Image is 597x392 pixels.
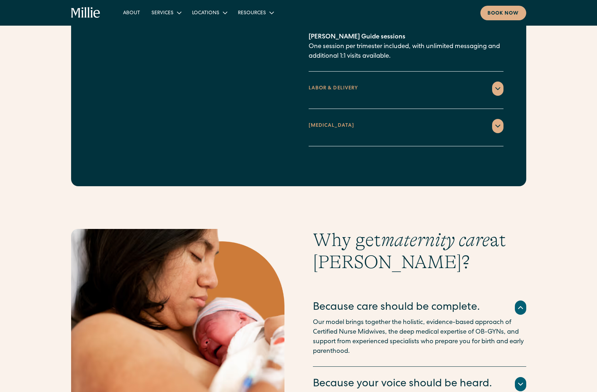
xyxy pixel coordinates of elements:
div: Locations [192,10,219,17]
div: Services [146,7,186,19]
div: Because your voice should be heard. [313,377,492,392]
a: Book now [480,6,526,20]
em: maternity care [381,229,490,251]
div: Resources [238,10,266,17]
div: LABOR & DELIVERY [309,85,358,92]
div: Book now [487,10,519,17]
div: Resources [232,7,279,19]
div: [MEDICAL_DATA] [309,122,355,130]
div: Locations [186,7,232,19]
h2: Why get at [PERSON_NAME]? [313,229,526,273]
div: Services [151,10,174,17]
div: Because care should be complete. [313,300,480,315]
p: Our model brings together the holistic, evidence-based approach of Certified Nurse Midwives, the ... [313,318,526,356]
a: home [71,7,101,19]
span: [PERSON_NAME] Guide sessions [309,34,405,40]
a: About [117,7,146,19]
